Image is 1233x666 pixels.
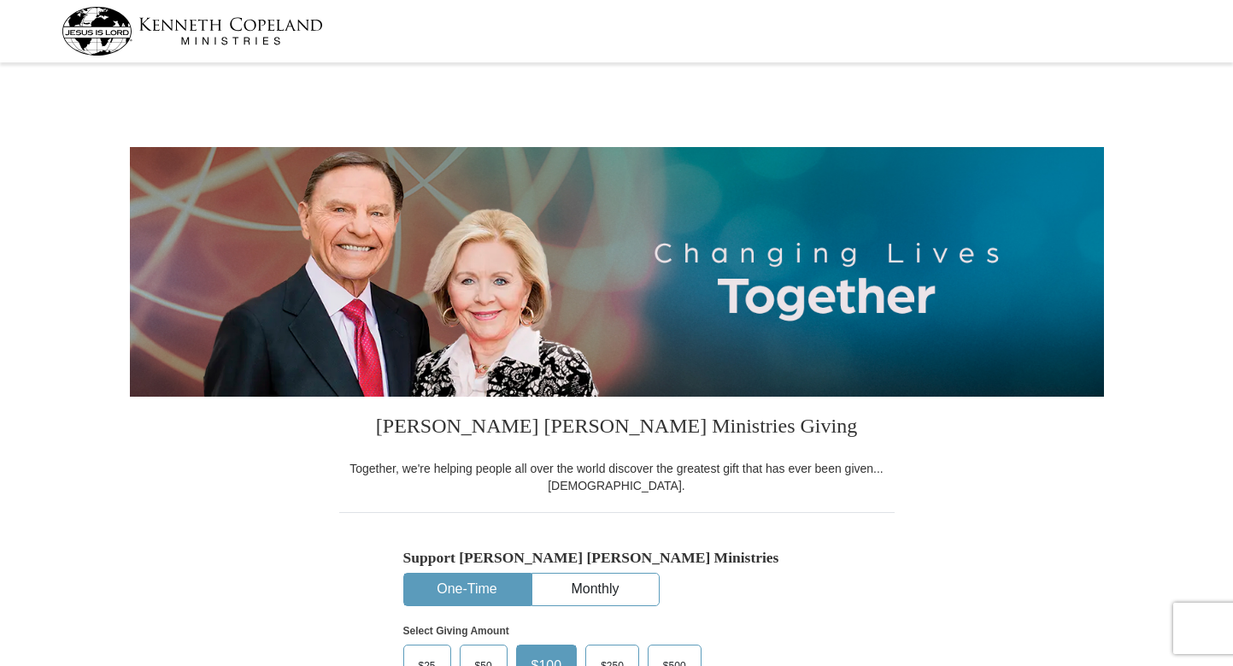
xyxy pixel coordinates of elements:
strong: Select Giving Amount [403,625,509,637]
img: kcm-header-logo.svg [62,7,323,56]
h5: Support [PERSON_NAME] [PERSON_NAME] Ministries [403,549,831,567]
h3: [PERSON_NAME] [PERSON_NAME] Ministries Giving [339,397,895,460]
button: One-Time [404,574,531,605]
div: Together, we're helping people all over the world discover the greatest gift that has ever been g... [339,460,895,494]
button: Monthly [532,574,659,605]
